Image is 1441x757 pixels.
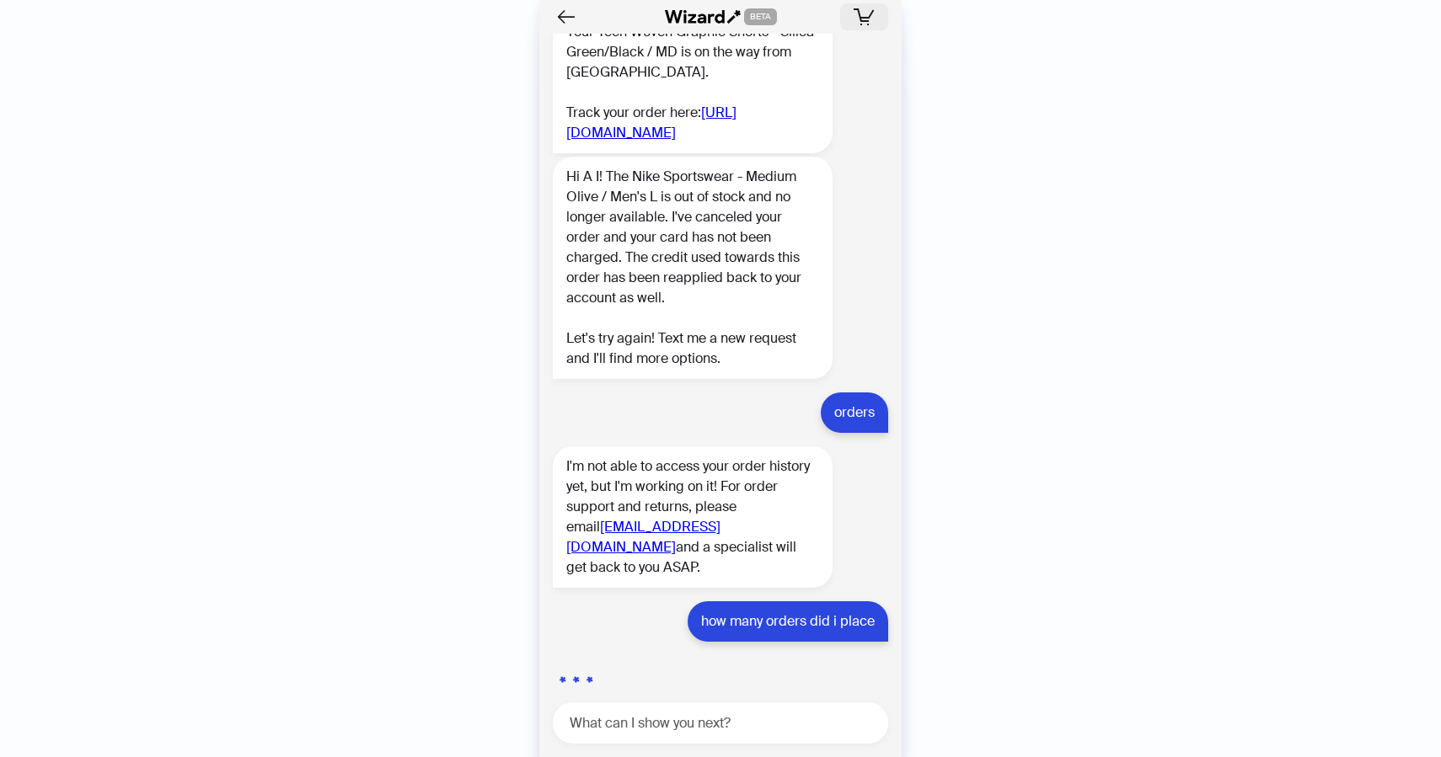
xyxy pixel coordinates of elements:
[553,12,833,153] div: Your Tech Woven Graphic Shorts - Silica Green/Black / MD is on the way from [GEOGRAPHIC_DATA]. Tr...
[553,446,833,588] div: I'm not able to access your order history yet, but I'm working on it! For order support and retur...
[688,601,888,642] div: how many orders did i place
[566,518,720,556] a: [EMAIL_ADDRESS][DOMAIN_NAME]
[744,8,777,25] span: BETA
[553,157,833,379] div: Hi A I! The Nike Sportswear - Medium Olive / Men's L is out of stock and no longer available. I'v...
[553,3,580,30] button: Back
[821,392,888,433] div: orders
